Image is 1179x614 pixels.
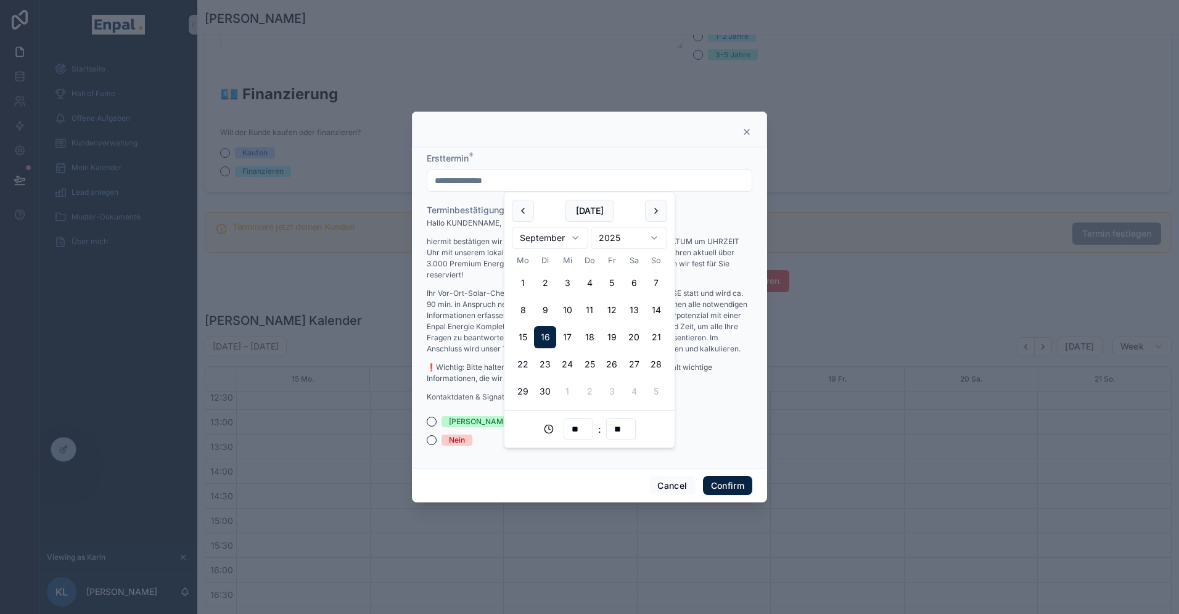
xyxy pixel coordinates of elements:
p: ❗Wichtig: Bitte halten Sie die letzte Stromrechnung bereit. Diese enthält wichtige Informationen,... [427,362,752,384]
button: Freitag, 19. September 2025 [601,326,623,348]
button: Freitag, 5. September 2025 [601,272,623,294]
button: Samstag, 4. Oktober 2025 [623,380,645,403]
button: Mittwoch, 24. September 2025 [556,353,578,375]
button: Donnerstag, 25. September 2025 [578,353,601,375]
button: Confirm [703,476,752,496]
th: Montag [512,254,534,267]
button: Mittwoch, 10. September 2025 [556,299,578,321]
button: Donnerstag, 11. September 2025 [578,299,601,321]
span: Terminbestätigung per E-Mail versenden? [427,205,599,215]
button: Montag, 15. September 2025 [512,326,534,348]
button: Montag, 8. September 2025 [512,299,534,321]
button: Today, Donnerstag, 4. September 2025 [578,272,601,294]
button: Dienstag, 2. September 2025 [534,272,556,294]
button: Freitag, 12. September 2025 [601,299,623,321]
div: [PERSON_NAME] [449,416,510,427]
button: Cancel [649,476,695,496]
button: Dienstag, 23. September 2025 [534,353,556,375]
button: Donnerstag, 18. September 2025 [578,326,601,348]
button: Sonntag, 7. September 2025 [645,272,667,294]
button: Donnerstag, 2. Oktober 2025 [578,380,601,403]
div: Nein [449,435,465,446]
button: Montag, 1. September 2025 [512,272,534,294]
button: Montag, 29. September 2025 [512,380,534,403]
button: Dienstag, 16. September 2025, selected [534,326,556,348]
button: Mittwoch, 17. September 2025 [556,326,578,348]
button: Freitag, 26. September 2025 [601,353,623,375]
p: Ihr Vor-Ort-Solar-Check: Der Termin findet bei Ihnen zu Hause ADRESSE statt und wird ca. 90 min. ... [427,288,752,354]
button: Sonntag, 21. September 2025 [645,326,667,348]
th: Donnerstag [578,254,601,267]
table: September 2025 [512,254,667,403]
th: Freitag [601,254,623,267]
th: Dienstag [534,254,556,267]
p: Kontaktdaten & Signatur [427,391,752,403]
button: Sonntag, 5. Oktober 2025 [645,380,667,403]
button: Sonntag, 14. September 2025 [645,299,667,321]
button: [DATE] [565,200,614,222]
button: Dienstag, 9. September 2025 [534,299,556,321]
button: Sonntag, 28. September 2025 [645,353,667,375]
th: Mittwoch [556,254,578,267]
div: : [512,418,667,440]
button: Mittwoch, 1. Oktober 2025 [556,380,578,403]
button: Samstag, 27. September 2025 [623,353,645,375]
button: Mittwoch, 3. September 2025 [556,272,578,294]
button: Samstag, 6. September 2025 [623,272,645,294]
button: Freitag, 3. Oktober 2025 [601,380,623,403]
button: Samstag, 20. September 2025 [623,326,645,348]
th: Sonntag [645,254,667,267]
th: Samstag [623,254,645,267]
p: hiermit bestätigen wir Ihnen Ihren persönlichen Beratungstermin am DATUM um UHRZEIT Uhr mit unser... [427,236,752,280]
button: Montag, 22. September 2025 [512,353,534,375]
p: Hallo KUNDENNAME, [427,218,752,229]
span: Ersttermin [427,153,469,163]
button: Dienstag, 30. September 2025 [534,380,556,403]
button: Samstag, 13. September 2025 [623,299,645,321]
